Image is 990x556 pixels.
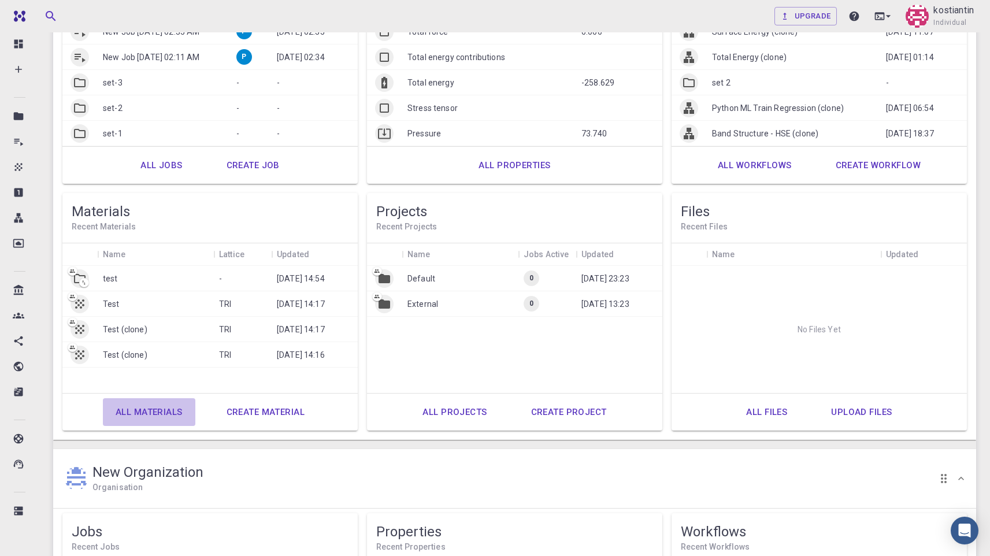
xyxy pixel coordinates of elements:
[103,398,195,426] a: All materials
[681,541,958,554] h6: Recent Workflows
[277,298,325,310] p: [DATE] 14:17
[128,151,195,179] a: All jobs
[407,243,431,266] div: Name
[271,243,358,266] div: Updated
[906,5,929,28] img: kostiantin
[103,298,120,310] p: Test
[277,324,325,335] p: [DATE] 14:17
[236,102,239,114] p: -
[672,266,967,393] div: No Files Yet
[466,151,563,179] a: All properties
[712,51,787,63] p: Total Energy (clone)
[524,243,569,266] div: Jobs Active
[518,243,576,266] div: Jobs Active
[236,128,239,139] p: -
[886,102,934,114] p: [DATE] 06:54
[103,349,147,361] p: Test (clone)
[951,517,978,544] div: Open Intercom Messenger
[581,273,629,284] p: [DATE] 23:23
[214,151,292,179] a: Create job
[277,349,325,361] p: [DATE] 14:16
[581,77,614,88] p: -258.629
[103,243,126,266] div: Name
[103,102,123,114] p: set-2
[72,541,348,554] h6: Recent Jobs
[880,243,967,266] div: Updated
[407,128,441,139] p: Pressure
[219,349,231,361] p: TRI
[407,273,435,284] p: Default
[407,51,505,63] p: Total energy contributions
[774,7,837,25] a: Upgrade
[712,102,844,114] p: Python ML Train Regression (clone)
[681,202,958,221] h5: Files
[92,463,203,481] h5: New Organization
[581,298,629,310] p: [DATE] 13:23
[932,467,955,490] button: Reorder cards
[672,243,706,266] div: Icon
[244,245,263,264] button: Sort
[581,128,607,139] p: 73.740
[712,128,818,139] p: Band Structure - HSE (clone)
[407,77,454,88] p: Total energy
[918,245,937,264] button: Sort
[277,273,325,284] p: [DATE] 14:54
[886,243,918,266] div: Updated
[219,324,231,335] p: TRI
[214,398,317,426] a: Create material
[525,299,538,309] span: 0
[705,151,804,179] a: All workflows
[886,77,889,88] p: -
[886,51,934,63] p: [DATE] 01:14
[277,102,280,114] p: -
[103,324,147,335] p: Test (clone)
[407,102,458,114] p: Stress tensor
[219,243,244,266] div: Lattice
[367,243,402,266] div: Icon
[236,77,239,88] p: -
[681,522,958,541] h5: Workflows
[92,481,143,494] h6: Organisation
[431,245,449,264] button: Sort
[103,77,123,88] p: set-3
[376,202,653,221] h5: Projects
[97,243,213,266] div: Name
[72,202,348,221] h5: Materials
[126,245,144,264] button: Sort
[277,77,280,88] p: -
[219,273,222,284] p: -
[72,522,348,541] h5: Jobs
[24,8,66,18] span: Support
[818,398,904,426] a: Upload files
[9,10,25,22] img: logo
[933,3,974,17] p: kostiantin
[706,243,880,266] div: Name
[213,243,271,266] div: Lattice
[735,245,754,264] button: Sort
[410,398,499,426] a: All projects
[407,298,438,310] p: External
[277,51,325,63] p: [DATE] 02:34
[65,467,88,490] img: New Organization
[733,398,800,426] a: All files
[309,245,328,264] button: Sort
[823,151,933,179] a: Create workflow
[103,128,123,139] p: set-1
[886,128,934,139] p: [DATE] 18:37
[277,243,309,266] div: Updated
[219,298,231,310] p: TRI
[236,49,252,65] div: pre-submission
[103,51,199,63] p: New Job [DATE] 02:11 AM
[712,77,731,88] p: set 2
[72,221,348,233] h6: Recent Materials
[581,243,614,266] div: Updated
[525,273,538,283] span: 0
[614,245,632,264] button: Sort
[237,52,251,62] span: P
[681,221,958,233] h6: Recent Files
[576,243,662,266] div: Updated
[103,273,118,284] p: test
[376,221,653,233] h6: Recent Projects
[518,398,620,426] a: Create project
[712,243,735,266] div: Name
